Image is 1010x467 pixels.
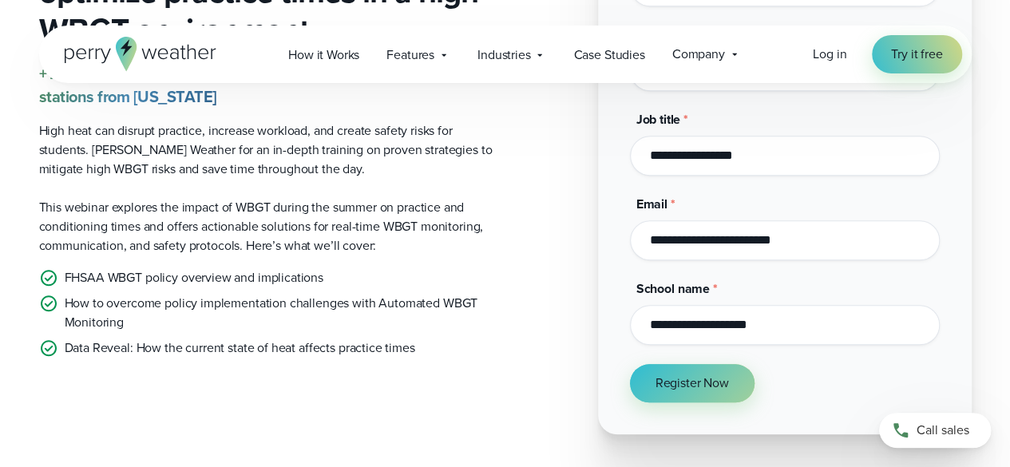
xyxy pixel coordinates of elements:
span: Company [672,45,725,64]
span: Try it free [891,45,942,64]
span: Email [636,195,667,213]
span: Features [386,46,434,65]
p: Data Reveal: How the current state of heat affects practice times [65,338,415,358]
span: Case Studies [573,46,644,65]
span: Log in [813,45,846,63]
span: Register Now [656,374,729,393]
span: Job title [636,110,681,129]
strong: + Attendees will receive exclusive WBGT data from weather stations from [US_STATE] [39,61,446,109]
a: Log in [813,45,846,64]
a: Try it free [872,35,961,73]
p: High heat can disrupt practice, increase workload, and create safety risks for students. [PERSON_... [39,121,493,179]
p: How to overcome policy implementation challenges with Automated WBGT Monitoring [65,294,493,332]
span: How it Works [288,46,359,65]
button: Register Now [630,364,755,402]
p: FHSAA WBGT policy overview and implications [65,268,323,287]
span: School name [636,279,710,298]
a: Call sales [879,413,991,448]
span: Call sales [917,421,969,440]
span: Industries [477,46,530,65]
p: This webinar explores the impact of WBGT during the summer on practice and conditioning times and... [39,198,493,255]
a: How it Works [275,38,373,71]
a: Case Studies [560,38,658,71]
